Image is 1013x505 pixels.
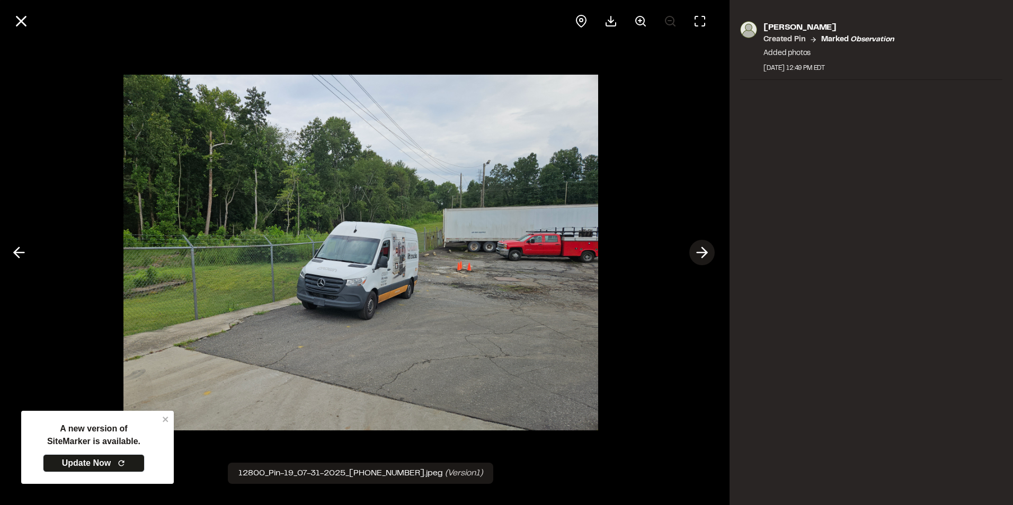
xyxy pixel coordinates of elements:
[763,21,894,34] p: [PERSON_NAME]
[740,21,757,38] img: photo
[763,48,894,59] p: Added photos
[628,8,653,34] button: Zoom in
[689,240,715,265] button: Next photo
[6,240,32,265] button: Previous photo
[8,8,34,34] button: Close modal
[821,34,894,46] p: Marked
[850,37,894,43] em: observation
[568,8,594,34] div: View pin on map
[763,64,894,73] div: [DATE] 12:49 PM EDT
[123,64,598,441] img: file
[687,8,713,34] button: Toggle Fullscreen
[763,34,805,46] p: Created Pin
